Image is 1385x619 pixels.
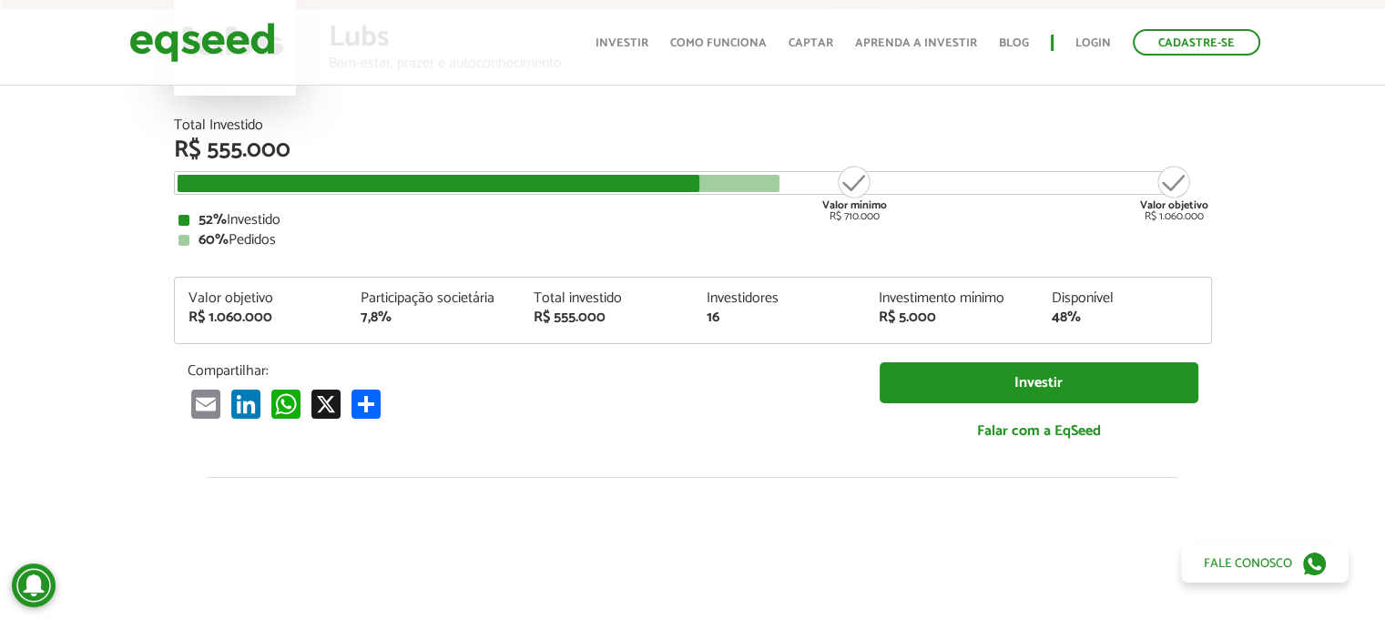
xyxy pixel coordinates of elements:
[1052,310,1197,325] div: 48%
[789,37,833,49] a: Captar
[174,118,1212,133] div: Total Investido
[1140,164,1208,222] div: R$ 1.060.000
[174,138,1212,162] div: R$ 555.000
[178,213,1207,228] div: Investido
[361,310,506,325] div: 7,8%
[199,208,227,232] strong: 52%
[880,362,1198,403] a: Investir
[999,37,1029,49] a: Blog
[1052,291,1197,306] div: Disponível
[188,389,224,419] a: Email
[361,291,506,306] div: Participação societária
[308,389,344,419] a: X
[534,310,679,325] div: R$ 555.000
[706,310,851,325] div: 16
[178,233,1207,248] div: Pedidos
[228,389,264,419] a: LinkedIn
[199,228,229,252] strong: 60%
[1140,197,1208,214] strong: Valor objetivo
[1075,37,1111,49] a: Login
[880,412,1198,450] a: Falar com a EqSeed
[534,291,679,306] div: Total investido
[706,291,851,306] div: Investidores
[1133,29,1260,56] a: Cadastre-se
[596,37,648,49] a: Investir
[268,389,304,419] a: WhatsApp
[188,310,334,325] div: R$ 1.060.000
[129,18,275,66] img: EqSeed
[855,37,977,49] a: Aprenda a investir
[188,362,852,380] p: Compartilhar:
[670,37,767,49] a: Como funciona
[822,197,887,214] strong: Valor mínimo
[879,291,1024,306] div: Investimento mínimo
[820,164,889,222] div: R$ 710.000
[188,291,334,306] div: Valor objetivo
[348,389,384,419] a: Compartilhar
[1181,544,1349,583] a: Fale conosco
[879,310,1024,325] div: R$ 5.000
